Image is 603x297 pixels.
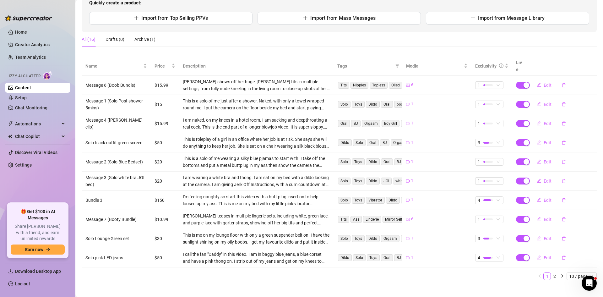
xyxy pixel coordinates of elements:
[557,253,571,263] button: delete
[478,216,480,223] span: 1
[183,232,330,245] div: This is me on my lounge floor with only a green suspender belt on. I have the sunlight shining on...
[406,237,410,240] span: video-camera
[478,254,480,261] span: 4
[478,82,480,89] span: 1
[544,102,551,107] span: Edit
[537,102,541,106] span: edit
[141,15,208,21] span: Import from Top Selling PPVs
[544,273,551,280] a: 1
[411,216,413,222] span: 6
[386,197,400,204] span: Dildo
[557,157,571,167] button: delete
[303,15,308,20] span: plus
[406,83,410,87] span: picture
[532,157,557,167] button: Edit
[151,57,179,76] th: Price
[352,101,365,108] span: Toys
[338,101,350,108] span: Solo
[82,57,151,76] th: Name
[183,136,330,150] div: This is roleplay of a girl in an office where her job is at risk. She says she will do anything t...
[11,223,65,242] span: Share [PERSON_NAME] with a friend, and earn unlimited rewards
[82,95,151,114] td: Message 1 (Solo Post shower 5mins)
[562,179,566,183] span: delete
[538,274,541,278] span: left
[183,97,330,111] div: This is a solo of me just after a shower. Naked, with only a towel wrapped round me. I put the ca...
[338,139,352,146] span: Dildo
[25,247,43,252] span: Earn now
[8,121,13,126] span: thunderbolt
[426,12,589,25] button: Import from Message Library
[183,155,330,169] div: This is a solo of me wearing a silky blue pjamas to start with. I take off the bottoms and put a ...
[475,63,497,69] div: Exclusivity
[15,150,57,155] a: Discover Viral Videos
[46,247,50,252] span: arrow-right
[411,82,413,88] span: 6
[394,101,420,108] span: post shower
[82,210,151,229] td: Message 7 (Booty Bundle)
[381,101,393,108] span: Oral
[338,235,350,242] span: Solo
[338,216,349,223] span: Tits
[151,133,179,152] td: $50
[82,248,151,267] td: Solo pink LED jeans
[544,140,551,145] span: Edit
[557,234,571,244] button: delete
[82,114,151,133] td: Message 4 ([PERSON_NAME] clip)
[352,158,365,165] span: Toys
[562,198,566,202] span: delete
[544,236,551,241] span: Edit
[562,217,566,222] span: delete
[557,176,571,186] button: delete
[411,101,413,107] span: 1
[338,158,350,165] span: Solo
[562,256,566,260] span: delete
[151,229,179,248] td: $30
[338,120,350,127] span: Oral
[536,272,543,280] button: left
[394,254,404,261] span: BJ
[15,85,31,90] a: Content
[366,197,385,204] span: Vibrator
[366,101,380,108] span: Dildo
[532,214,557,224] button: Edit
[353,254,366,261] span: Solo
[338,197,350,204] span: Solo
[15,131,60,141] span: Chat Copilot
[470,15,475,20] span: plus
[562,102,566,107] span: delete
[411,255,413,261] span: 1
[351,120,361,127] span: BJ
[569,273,594,280] span: 10 / page
[537,140,541,145] span: edit
[15,162,32,168] a: Settings
[352,197,365,204] span: Toys
[362,120,380,127] span: Orgasm
[406,141,410,145] span: video-camera
[537,236,541,240] span: edit
[15,105,47,110] a: Chat Monitoring
[334,57,403,76] th: Tags
[557,195,571,205] button: delete
[183,78,330,92] div: [PERSON_NAME] shows off her huge, [PERSON_NAME] tits in multiple settings, from fully nude kneeli...
[537,83,541,87] span: edit
[551,273,558,280] a: 2
[85,63,142,69] span: Name
[366,158,380,165] span: Dildo
[557,214,571,224] button: delete
[82,36,95,43] div: All (16)
[406,63,463,69] span: Media
[155,63,170,69] span: Price
[258,12,421,25] button: Import from Mass Messages
[478,120,480,127] span: 1
[406,198,410,202] span: video-camera
[151,95,179,114] td: $15
[406,160,410,164] span: video-camera
[560,274,564,278] span: right
[367,139,379,146] span: Oral
[381,235,399,242] span: Orgasm
[15,40,65,50] a: Creator Analytics
[411,140,413,146] span: 1
[366,178,380,184] span: Dildo
[381,254,393,261] span: Oral
[15,281,30,286] a: Log out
